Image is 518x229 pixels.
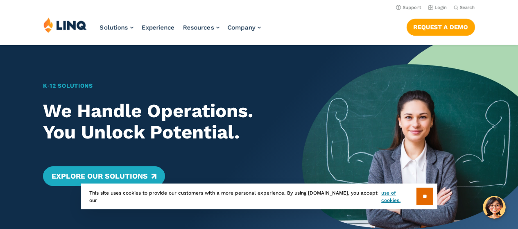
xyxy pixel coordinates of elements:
a: Company [228,24,261,31]
button: Hello, have a question? Let’s chat. [483,196,506,219]
a: Resources [183,24,219,31]
a: Experience [142,24,175,31]
span: Search [460,5,475,10]
img: LINQ | K‑12 Software [43,17,87,33]
span: Solutions [100,24,128,31]
a: Request a Demo [407,19,475,35]
img: Home Banner [302,45,518,229]
a: Support [396,5,421,10]
span: Company [228,24,256,31]
h2: We Handle Operations. You Unlock Potential. [43,100,281,143]
div: This site uses cookies to provide our customers with a more personal experience. By using [DOMAIN... [81,184,437,209]
nav: Button Navigation [407,17,475,35]
a: Solutions [100,24,133,31]
a: use of cookies. [381,189,416,204]
button: Open Search Bar [454,5,475,11]
nav: Primary Navigation [100,17,261,44]
a: Login [428,5,447,10]
h1: K‑12 Solutions [43,82,281,90]
a: Explore Our Solutions [43,166,165,186]
span: Resources [183,24,214,31]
